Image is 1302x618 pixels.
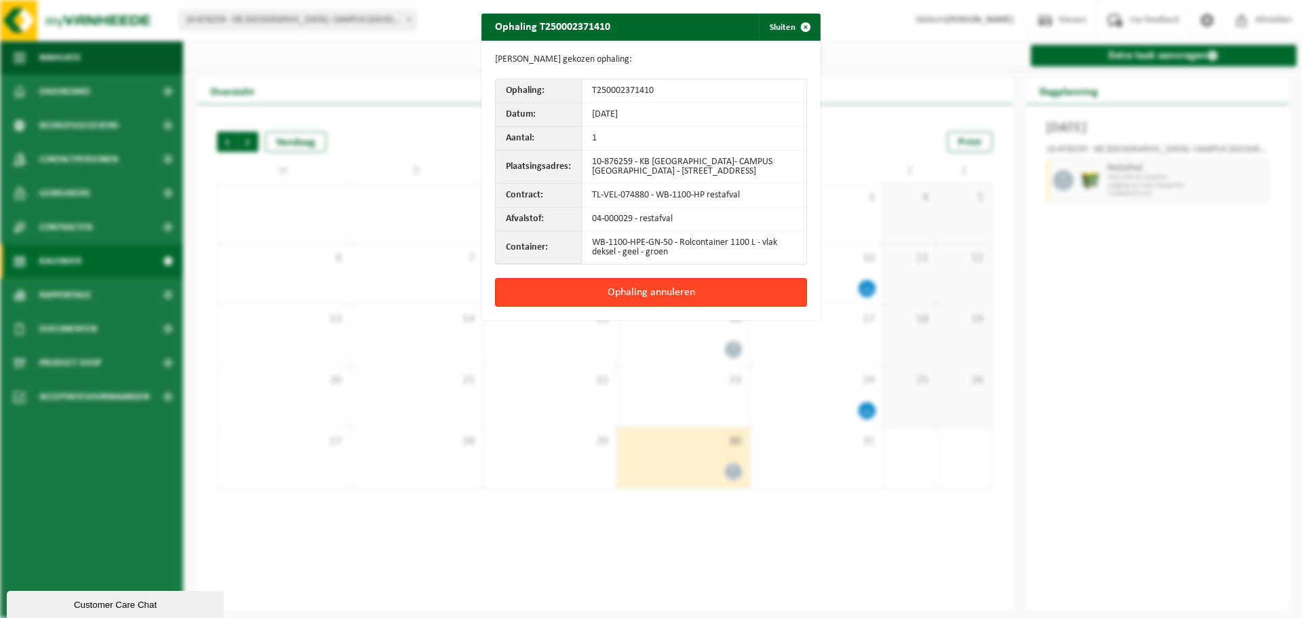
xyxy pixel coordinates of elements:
button: Ophaling annuleren [495,278,807,307]
p: [PERSON_NAME] gekozen ophaling: [495,54,807,65]
th: Datum: [496,103,582,127]
th: Afvalstof: [496,208,582,231]
iframe: chat widget [7,588,226,618]
th: Plaatsingsadres: [496,151,582,184]
td: 10-876259 - KB [GEOGRAPHIC_DATA]- CAMPUS [GEOGRAPHIC_DATA] - [STREET_ADDRESS] [582,151,806,184]
td: T250002371410 [582,79,806,103]
th: Container: [496,231,582,264]
td: 1 [582,127,806,151]
td: WB-1100-HPE-GN-50 - Rolcontainer 1100 L - vlak deksel - geel - groen [582,231,806,264]
td: TL-VEL-074880 - WB-1100-HP restafval [582,184,806,208]
button: Sluiten [759,14,819,41]
th: Ophaling: [496,79,582,103]
td: [DATE] [582,103,806,127]
th: Contract: [496,184,582,208]
td: 04-000029 - restafval [582,208,806,231]
th: Aantal: [496,127,582,151]
h2: Ophaling T250002371410 [481,14,624,39]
